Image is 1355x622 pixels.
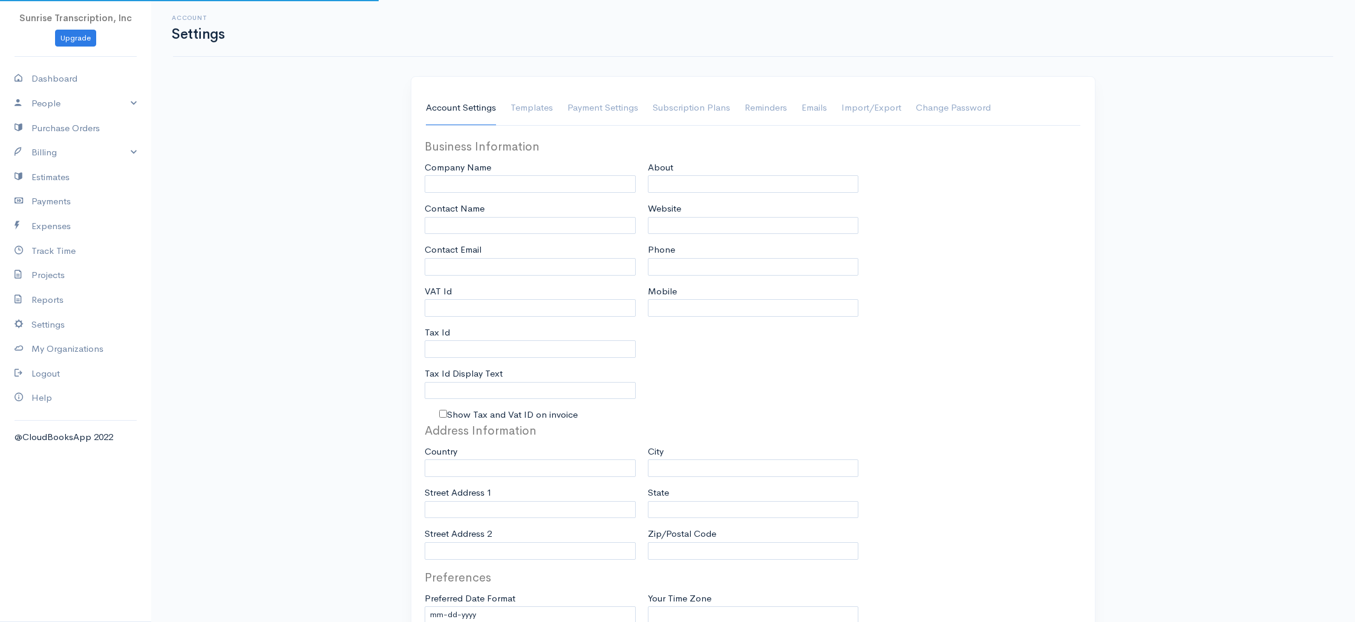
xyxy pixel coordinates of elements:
div: @CloudBooksApp 2022 [15,430,137,444]
label: Website [648,202,681,216]
label: City [648,445,664,459]
label: Your Time Zone [648,592,711,606]
label: Street Address 1 [425,486,492,500]
a: Import/Export [841,91,901,125]
a: Templates [511,91,553,125]
label: Zip/Postal Code [648,527,716,541]
label: Phone [648,243,675,257]
label: Preferred Date Format [425,592,515,606]
label: State [648,486,669,500]
label: Tax Id [425,326,450,340]
a: Change Password [916,91,991,125]
label: Tax Id Display Text [425,367,503,381]
a: Emails [802,91,827,125]
label: Mobile [648,285,677,299]
label: Company Name [425,161,491,175]
a: Upgrade [55,30,96,47]
a: Payment Settings [567,91,638,125]
a: Account Settings [426,91,496,125]
label: Contact Email [425,243,482,257]
a: Reminders [745,91,787,125]
label: Contact Name [425,202,485,216]
legend: Address Information [425,422,636,440]
label: Show Tax and Vat ID on invoice [447,408,578,422]
h1: Settings [172,27,224,42]
legend: Business Information [425,138,636,156]
label: Street Address 2 [425,527,492,541]
label: VAT Id [425,285,452,299]
label: About [648,161,673,175]
a: Subscription Plans [653,91,730,125]
legend: Preferences [425,569,636,587]
span: Sunrise Transcription, Inc [19,12,132,24]
h6: Account [172,15,224,21]
label: Country [425,445,457,459]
